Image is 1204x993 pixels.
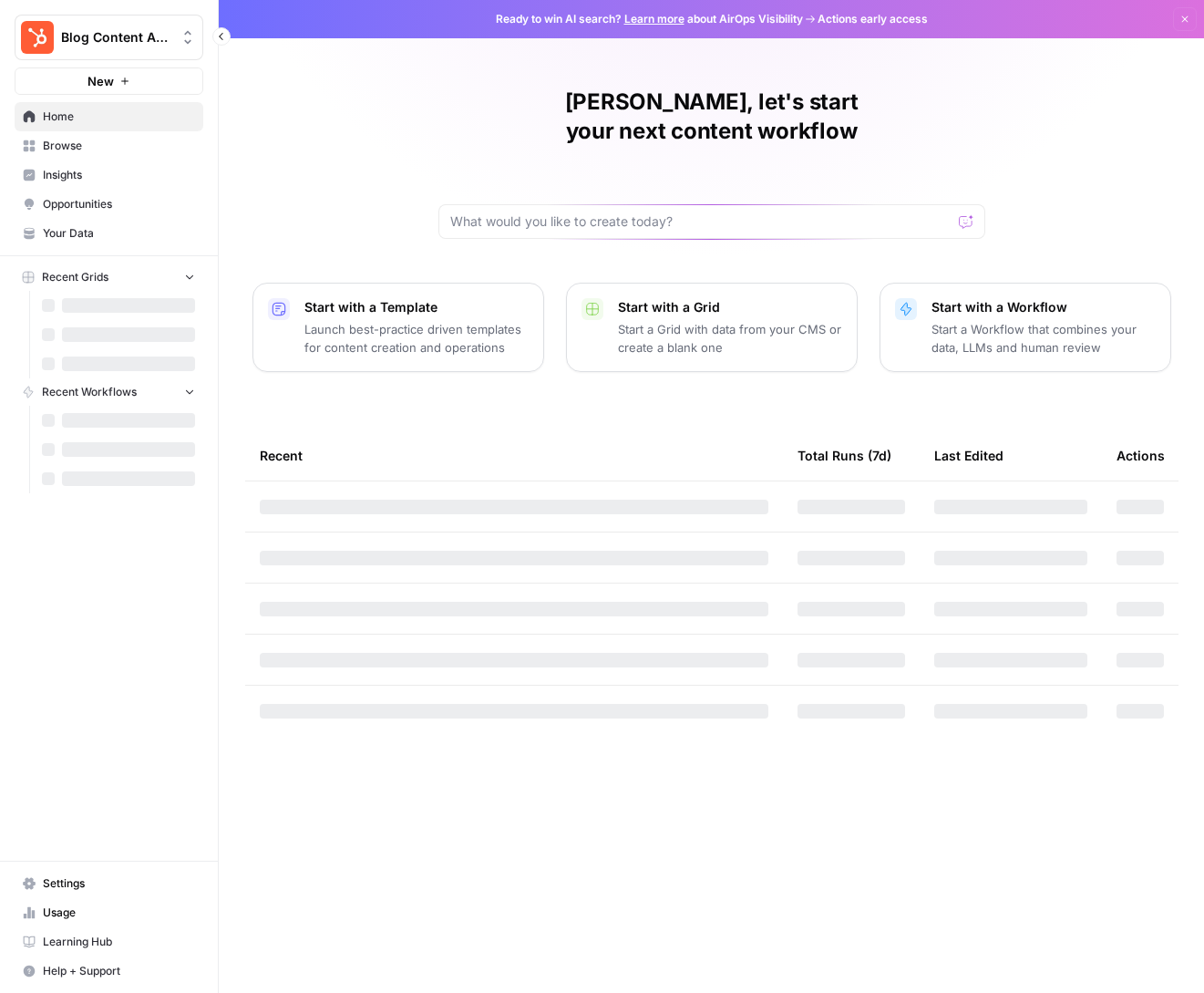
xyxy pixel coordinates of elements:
[252,283,544,372] button: Start with a TemplateLaunch best-practice driven templates for content creation and operations
[15,67,203,95] button: New
[43,138,195,154] span: Browse
[618,320,842,357] p: Start a Grid with data from your CMS or create a blank one
[43,875,195,892] span: Settings
[15,219,203,248] a: Your Data
[87,72,114,90] span: New
[61,28,171,47] span: Blog Content Action Plan
[1117,430,1165,481] div: Actions
[21,21,54,54] img: Blog Content Action Plan Logo
[304,320,529,357] p: Launch best-practice driven templates for content creation and operations
[42,269,108,285] span: Recent Grids
[934,430,1003,481] div: Last Edited
[15,927,203,957] a: Learning Hub
[15,131,203,160] a: Browse
[43,963,195,979] span: Help + Support
[43,905,195,921] span: Usage
[438,88,985,146] h1: [PERSON_NAME], let's start your next content workflow
[43,109,195,125] span: Home
[15,15,203,60] button: Workspace: Blog Content Action Plan
[15,957,203,986] button: Help + Support
[43,196,195,212] span: Opportunities
[43,934,195,950] span: Learning Hub
[15,160,203,190] a: Insights
[618,298,842,316] p: Start with a Grid
[15,378,203,406] button: Recent Workflows
[15,264,203,291] button: Recent Grids
[15,898,203,927] a: Usage
[15,102,203,131] a: Home
[624,12,684,26] a: Learn more
[496,11,803,27] span: Ready to win AI search? about AirOps Visibility
[931,298,1156,316] p: Start with a Workflow
[43,225,195,242] span: Your Data
[15,190,203,219] a: Opportunities
[15,869,203,898] a: Settings
[43,167,195,183] span: Insights
[818,11,928,27] span: Actions early access
[450,212,952,231] input: What would you like to create today?
[880,283,1171,372] button: Start with a WorkflowStart a Workflow that combines your data, LLMs and human review
[260,430,768,481] div: Recent
[42,384,137,400] span: Recent Workflows
[798,430,891,481] div: Total Runs (7d)
[304,298,529,316] p: Start with a Template
[566,283,858,372] button: Start with a GridStart a Grid with data from your CMS or create a blank one
[931,320,1156,357] p: Start a Workflow that combines your data, LLMs and human review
